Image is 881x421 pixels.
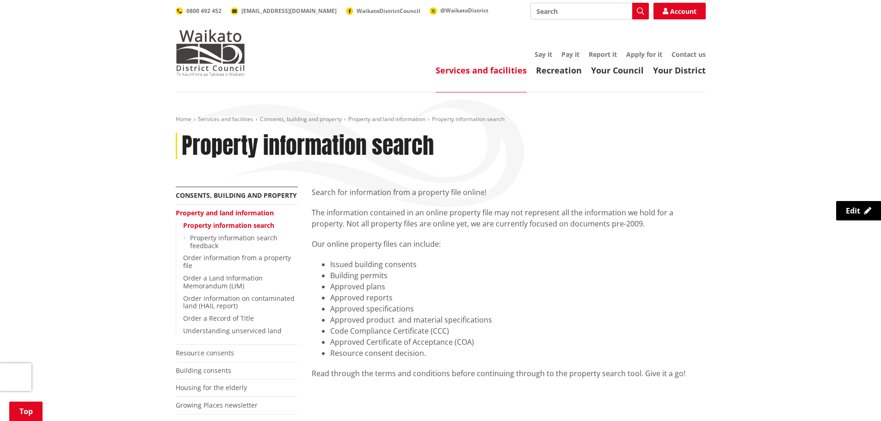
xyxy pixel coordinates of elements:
[312,187,706,198] p: Search for information from a property file online!
[672,50,706,59] a: Contact us
[186,7,222,15] span: 0800 492 452
[183,294,295,311] a: Order information on contaminated land (HAIL report)
[591,65,644,76] a: Your Council
[653,65,706,76] a: Your District
[176,383,247,392] a: Housing for the elderly
[653,3,706,19] a: Account
[176,116,706,123] nav: breadcrumb
[348,115,425,123] a: Property and land information
[430,6,488,14] a: @WaikatoDistrict
[330,325,706,336] li: Code Compliance Certificate (CCC)
[846,206,860,216] span: Edit
[330,259,706,270] li: Issued building consents
[440,6,488,14] span: @WaikatoDistrict
[330,314,706,325] li: Approved product and material specifications
[183,314,254,323] a: Order a Record of Title
[176,7,222,15] a: 0800 492 452
[198,115,253,123] a: Services and facilities
[183,274,263,290] a: Order a Land Information Memorandum (LIM)
[330,336,706,348] li: Approved Certificate of Acceptance (COA)
[190,233,277,250] a: Property information search feedback
[535,50,552,59] a: Say it
[836,201,881,220] a: Edit
[330,348,706,359] li: Resource consent decision.
[436,65,527,76] a: Services and facilities
[176,366,231,375] a: Building consents
[176,348,234,357] a: Resource consents
[561,50,579,59] a: Pay it
[589,50,617,59] a: Report it
[346,7,420,15] a: WaikatoDistrictCouncil
[260,115,342,123] a: Consents, building and property
[231,7,337,15] a: [EMAIL_ADDRESS][DOMAIN_NAME]
[357,7,420,15] span: WaikatoDistrictCouncil
[312,239,441,249] span: Our online property files can include:
[183,253,291,270] a: Order information from a property file
[176,30,245,76] img: Waikato District Council - Te Kaunihera aa Takiwaa o Waikato
[330,270,706,281] li: Building permits
[176,401,258,409] a: Growing Places newsletter
[176,208,274,217] a: Property and land information
[183,221,274,230] a: Property information search
[9,402,43,421] a: Top
[536,65,582,76] a: Recreation
[330,292,706,303] li: Approved reports
[176,191,297,200] a: Consents, building and property
[530,3,649,19] input: Search input
[241,7,337,15] span: [EMAIL_ADDRESS][DOMAIN_NAME]
[312,368,706,379] div: Read through the terms and conditions before continuing through to the property search tool. Give...
[330,281,706,292] li: Approved plans
[176,115,191,123] a: Home
[182,133,434,159] h1: Property information search
[626,50,662,59] a: Apply for it
[183,326,282,335] a: Understanding unserviced land
[432,115,505,123] span: Property information search
[330,303,706,314] li: Approved specifications
[312,207,706,229] p: The information contained in an online property file may not represent all the information we hol...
